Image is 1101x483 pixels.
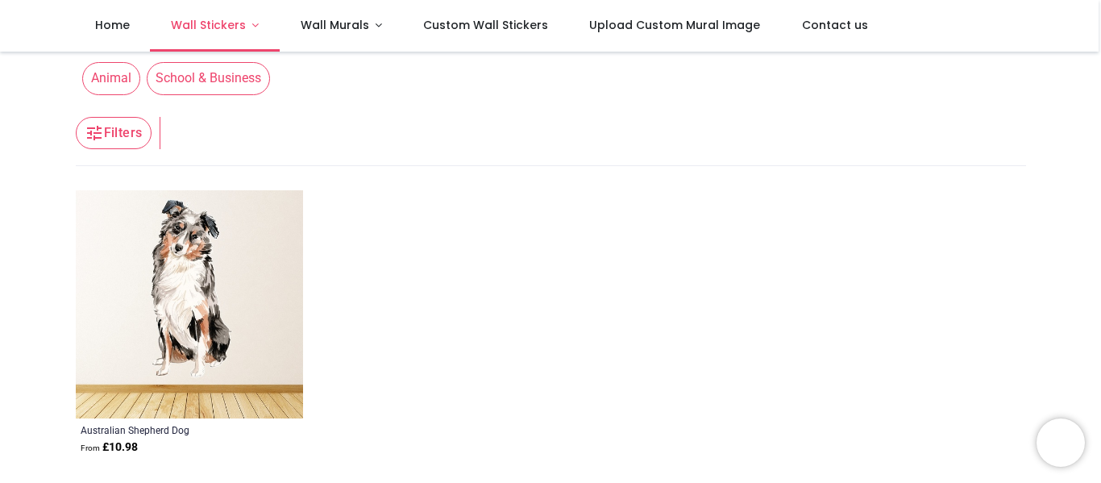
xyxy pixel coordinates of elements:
span: School & Business [147,62,270,94]
img: Australian Shepherd Dog Wall Sticker [76,190,304,418]
iframe: Brevo live chat [1037,418,1085,467]
button: Filters [76,117,152,149]
span: From [81,443,100,452]
span: Home [95,17,130,33]
span: Animal [82,62,140,94]
span: Wall Murals [301,17,369,33]
button: Animal [76,62,140,94]
button: School & Business [140,62,270,94]
span: Custom Wall Stickers [423,17,548,33]
span: Upload Custom Mural Image [589,17,760,33]
strong: £ 10.98 [81,439,138,456]
span: Wall Stickers [171,17,246,33]
span: Contact us [802,17,868,33]
a: Australian Shepherd Dog [81,423,256,436]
